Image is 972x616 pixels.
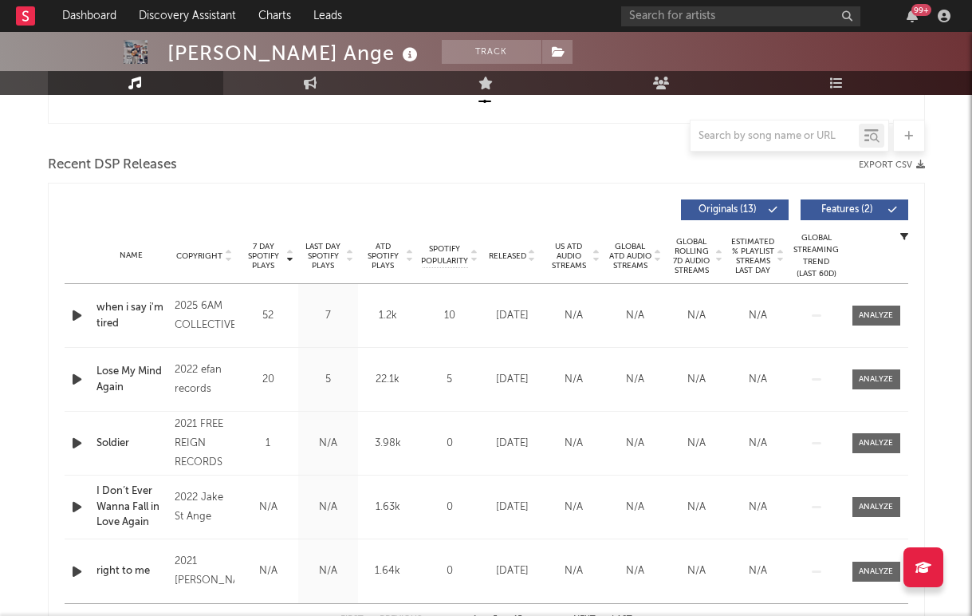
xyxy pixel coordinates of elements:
[48,156,177,175] span: Recent DSP Releases
[422,563,478,579] div: 0
[670,372,723,388] div: N/A
[422,436,478,452] div: 0
[608,500,662,515] div: N/A
[486,436,539,452] div: [DATE]
[489,251,526,261] span: Released
[691,130,859,143] input: Search by song name or URL
[175,552,234,590] div: 2021 [PERSON_NAME]
[362,436,414,452] div: 3.98k
[547,436,600,452] div: N/A
[96,250,167,262] div: Name
[547,372,600,388] div: N/A
[608,563,662,579] div: N/A
[242,563,294,579] div: N/A
[302,500,354,515] div: N/A
[242,436,294,452] div: 1
[167,40,422,66] div: [PERSON_NAME] Ange
[731,563,785,579] div: N/A
[96,300,167,331] a: when i say i'm tired
[96,484,167,531] a: I Don’t Ever Wanna Fall in Love Again
[302,372,354,388] div: 5
[175,361,234,399] div: 2022 efan records
[362,500,414,515] div: 1.63k
[242,242,285,270] span: 7 Day Spotify Plays
[731,500,785,515] div: N/A
[362,308,414,324] div: 1.2k
[670,308,723,324] div: N/A
[302,436,354,452] div: N/A
[175,415,234,472] div: 2021 FREE REIGN RECORDS
[486,563,539,579] div: [DATE]
[681,199,789,220] button: Originals(13)
[547,242,591,270] span: US ATD Audio Streams
[421,243,468,267] span: Spotify Popularity
[547,500,600,515] div: N/A
[731,436,785,452] div: N/A
[691,205,765,215] span: Originals ( 13 )
[175,297,234,335] div: 2025 6AM COLLECTIVE™
[422,372,478,388] div: 5
[670,500,723,515] div: N/A
[486,372,539,388] div: [DATE]
[670,563,723,579] div: N/A
[362,372,414,388] div: 22.1k
[731,372,785,388] div: N/A
[731,308,785,324] div: N/A
[608,308,662,324] div: N/A
[302,242,344,270] span: Last Day Spotify Plays
[801,199,908,220] button: Features(2)
[608,372,662,388] div: N/A
[176,251,222,261] span: Copyright
[96,563,167,579] a: right to me
[547,563,600,579] div: N/A
[907,10,918,22] button: 99+
[670,237,714,275] span: Global Rolling 7D Audio Streams
[670,436,723,452] div: N/A
[621,6,860,26] input: Search for artists
[96,364,167,395] a: Lose My Mind Again
[811,205,884,215] span: Features ( 2 )
[547,308,600,324] div: N/A
[242,372,294,388] div: 20
[422,500,478,515] div: 0
[911,4,931,16] div: 99 +
[96,436,167,452] a: Soldier
[608,242,652,270] span: Global ATD Audio Streams
[731,237,775,275] span: Estimated % Playlist Streams Last Day
[302,563,354,579] div: N/A
[242,308,294,324] div: 52
[442,40,541,64] button: Track
[859,160,925,170] button: Export CSV
[362,563,414,579] div: 1.64k
[422,308,478,324] div: 10
[608,436,662,452] div: N/A
[175,488,234,527] div: 2022 Jake St Ange
[486,308,539,324] div: [DATE]
[793,232,840,280] div: Global Streaming Trend (Last 60D)
[302,308,354,324] div: 7
[362,242,404,270] span: ATD Spotify Plays
[242,500,294,515] div: N/A
[486,500,539,515] div: [DATE]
